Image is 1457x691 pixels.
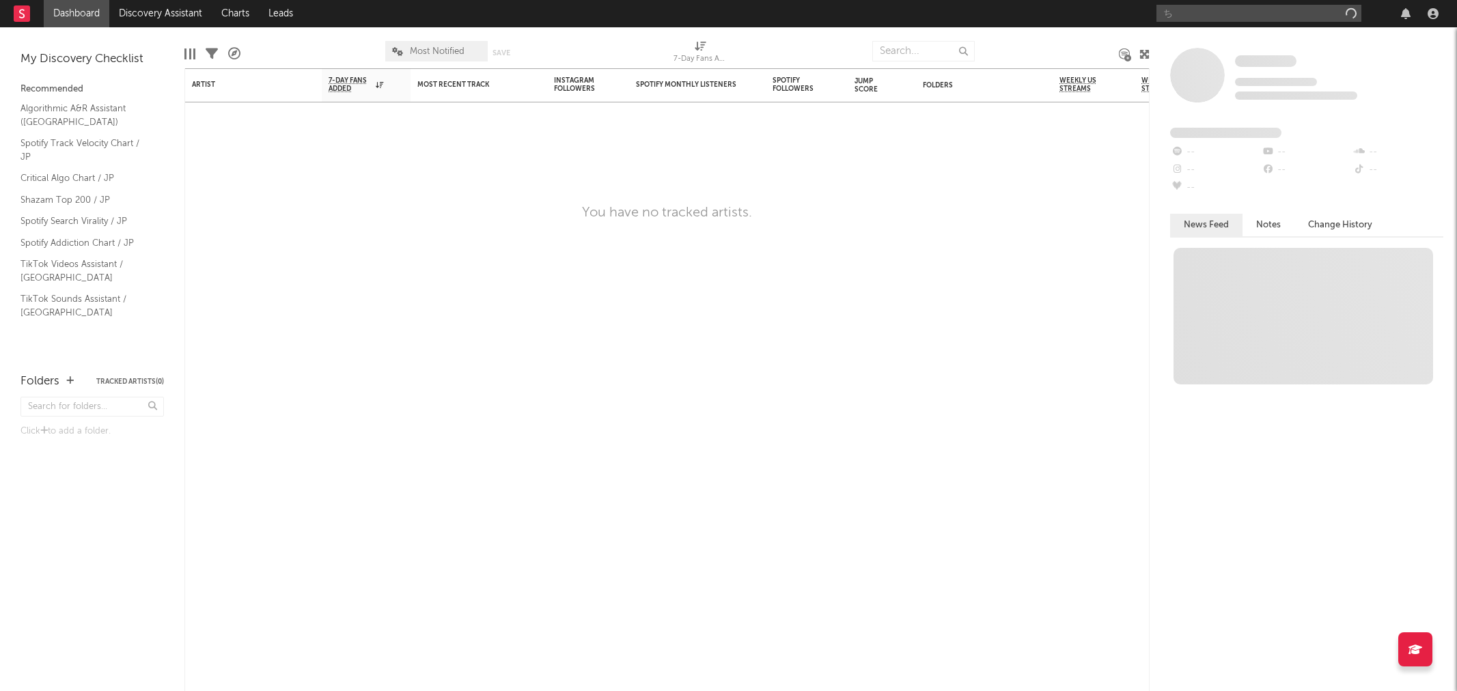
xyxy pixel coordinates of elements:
[1170,214,1243,236] button: News Feed
[417,81,520,89] div: Most Recent Track
[674,51,728,68] div: 7-Day Fans Added (7-Day Fans Added)
[492,49,510,57] button: Save
[329,76,372,93] span: 7-Day Fans Added
[20,51,164,68] div: My Discovery Checklist
[1261,161,1352,179] div: --
[636,81,738,89] div: Spotify Monthly Listeners
[872,41,975,61] input: Search...
[20,214,150,229] a: Spotify Search Virality / JP
[410,47,464,56] span: Most Notified
[923,81,1025,89] div: Folders
[1352,143,1443,161] div: --
[1235,78,1317,86] span: Tracking Since: [DATE]
[20,397,164,417] input: Search for folders...
[96,378,164,385] button: Tracked Artists(0)
[20,171,150,186] a: Critical Algo Chart / JP
[1235,55,1296,67] span: Some Artist
[206,34,218,74] div: Filters
[20,81,164,98] div: Recommended
[1243,214,1294,236] button: Notes
[20,236,150,251] a: Spotify Addiction Chart / JP
[1170,143,1261,161] div: --
[20,423,164,440] div: Click to add a folder.
[855,77,889,94] div: Jump Score
[20,193,150,208] a: Shazam Top 200 / JP
[20,136,150,164] a: Spotify Track Velocity Chart / JP
[20,101,150,129] a: Algorithmic A&R Assistant ([GEOGRAPHIC_DATA])
[20,373,59,390] div: Folders
[1170,128,1281,138] span: Fans Added by Platform
[1170,161,1261,179] div: --
[184,34,195,74] div: Edit Columns
[20,292,150,320] a: TikTok Sounds Assistant / [GEOGRAPHIC_DATA]
[1235,91,1357,100] span: 0 fans last week
[773,76,820,93] div: Spotify Followers
[674,34,728,74] div: 7-Day Fans Added (7-Day Fans Added)
[554,76,602,93] div: Instagram Followers
[1294,214,1386,236] button: Change History
[1141,76,1193,93] span: Weekly UK Streams
[1352,161,1443,179] div: --
[582,205,752,221] div: You have no tracked artists.
[228,34,240,74] div: A&R Pipeline
[1156,5,1361,22] input: Search for artists
[192,81,294,89] div: Artist
[1170,179,1261,197] div: --
[20,257,150,285] a: TikTok Videos Assistant / [GEOGRAPHIC_DATA]
[1261,143,1352,161] div: --
[1235,55,1296,68] a: Some Artist
[1059,76,1107,93] span: Weekly US Streams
